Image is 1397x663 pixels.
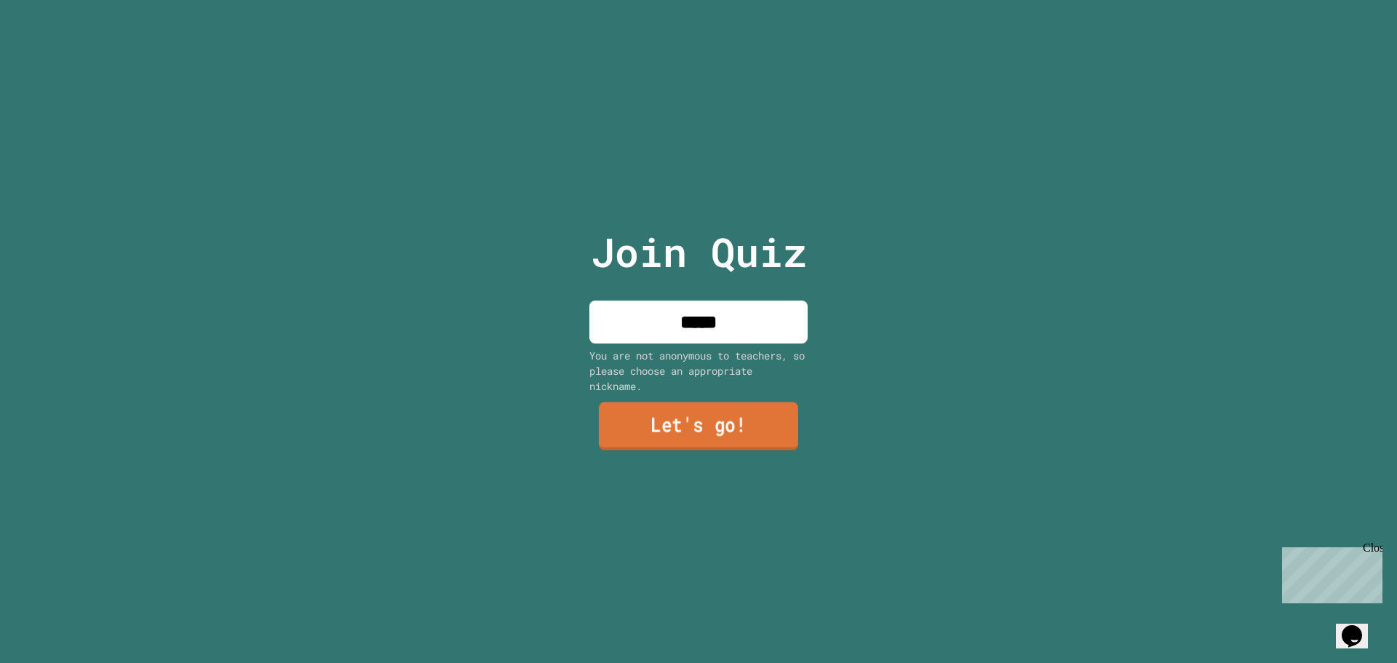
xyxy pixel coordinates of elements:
div: Chat with us now!Close [6,6,100,92]
a: Let's go! [599,402,798,450]
p: Join Quiz [591,222,807,282]
div: You are not anonymous to teachers, so please choose an appropriate nickname. [589,348,808,394]
iframe: chat widget [1336,605,1382,648]
iframe: chat widget [1276,541,1382,603]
